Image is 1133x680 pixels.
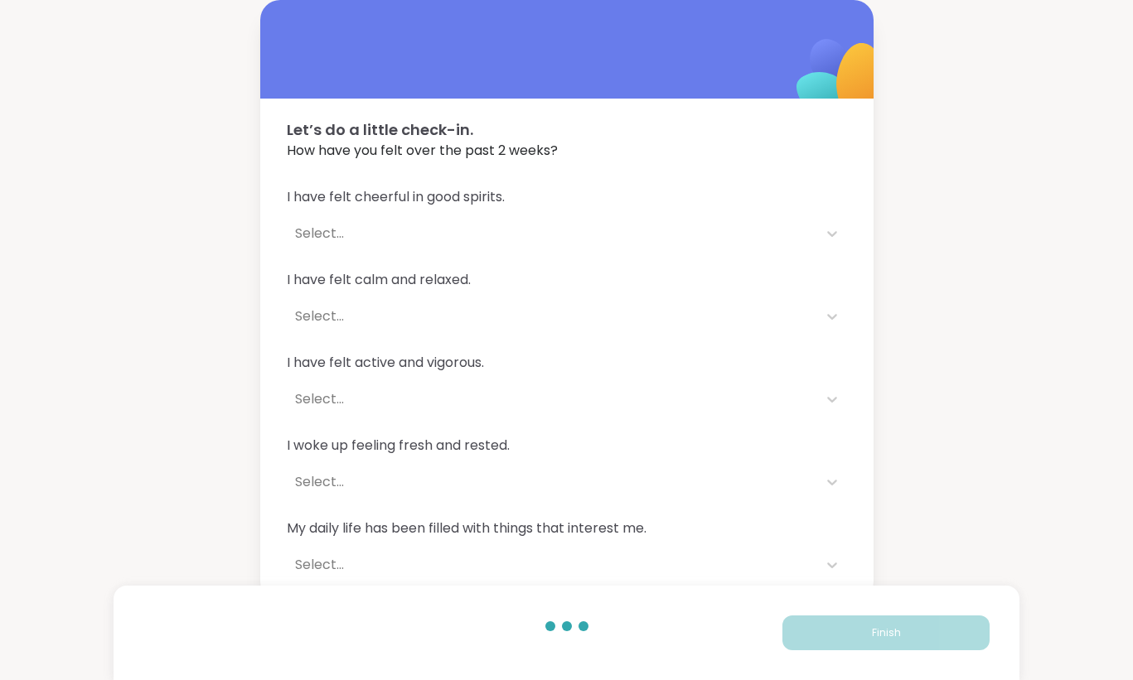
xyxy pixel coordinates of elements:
button: Finish [782,615,990,650]
div: Select... [295,306,809,326]
div: Select... [295,224,809,244]
span: I have felt cheerful in good spirits. [287,187,847,207]
span: I woke up feeling fresh and rested. [287,436,847,456]
span: Let’s do a little check-in. [287,118,847,141]
span: Finish [872,625,901,640]
span: I have felt calm and relaxed. [287,270,847,290]
span: I have felt active and vigorous. [287,353,847,373]
div: Select... [295,472,809,492]
span: How have you felt over the past 2 weeks? [287,141,847,161]
span: My daily life has been filled with things that interest me. [287,518,847,538]
div: Select... [295,555,809,575]
div: Select... [295,389,809,409]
